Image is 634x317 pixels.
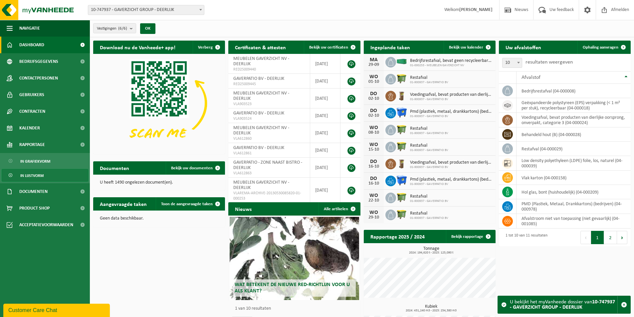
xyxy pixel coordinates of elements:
img: Download de VHEPlus App [93,54,225,153]
span: Restafval [410,194,448,199]
span: Rapportage [19,136,45,153]
p: Geen data beschikbaar. [100,216,218,221]
span: RED25009445 [233,81,305,87]
span: Kalender [19,120,40,136]
span: 10 [502,58,522,68]
button: 2 [604,231,617,244]
a: Bekijk uw kalender [444,41,495,54]
span: VLA612863 [233,171,305,176]
span: Vestigingen [97,24,127,34]
div: 15-10 [367,147,380,152]
span: 2024: 194,620 t - 2025: 125,090 t [367,251,496,254]
strong: [PERSON_NAME] [459,7,493,12]
h2: Uw afvalstoffen [499,41,548,54]
div: WO [367,193,380,198]
span: Pmd (plastiek, metaal, drankkartons) (bedrijven) [410,177,492,182]
span: GAVERPATIO BV - DEERLIJK [233,145,284,150]
span: Product Shop [19,200,50,217]
a: Bekijk uw certificaten [304,41,360,54]
div: 29-09 [367,63,380,67]
td: voedingsafval, bevat producten van dierlijke oorsprong, onverpakt, categorie 3 (04-000024) [517,113,631,127]
div: DO [367,159,380,164]
span: 01-900937 - GAVERPATIO BV [410,148,448,152]
button: OK [140,23,155,34]
span: 01-900937 - GAVERPATIO BV [410,199,448,203]
p: U heeft 1490 ongelezen document(en). [100,180,218,185]
span: Gebruikers [19,86,44,103]
span: 01-900937 - GAVERPATIO BV [410,114,492,118]
img: WB-1100-HPE-GN-51 [396,209,407,220]
td: bedrijfsrestafval (04-000008) [517,84,631,98]
td: geëxpandeerde polystyreen (EPS) verpakking (< 1 m² per stuk), recycleerbaar (04-000018) [517,98,631,113]
div: 16-10 [367,181,380,186]
td: hol glas, bont (huishoudelijk) (04-000209) [517,185,631,199]
td: afvalstroom niet van toepassing (niet gevaarlijk) (04-001085) [517,214,631,229]
span: Afvalstof [522,75,540,80]
div: MA [367,57,380,63]
button: Vestigingen(6/6) [93,23,136,33]
td: low density polyethyleen (LDPE) folie, los, naturel (04-000039) [517,156,631,171]
h2: Certificaten & attesten [228,41,293,54]
td: [DATE] [310,108,340,123]
span: 10-747937 - GAVERZICHT GROUP - DEERLIJK [88,5,204,15]
span: In lijstvorm [20,169,44,182]
span: Voedingsafval, bevat producten van dierlijke oorsprong, onverpakt, categorie 3 [410,92,492,97]
img: WB-1100-HPE-GN-51 [396,124,407,135]
span: Documenten [19,183,48,200]
span: 01-900937 - GAVERPATIO BV [410,80,448,84]
span: Pmd (plastiek, metaal, drankkartons) (bedrijven) [410,109,492,114]
td: [DATE] [310,88,340,108]
img: HK-XC-40-GN-00 [396,59,407,65]
img: WB-0140-HPE-BN-01 [396,158,407,169]
span: 01-900937 - GAVERPATIO BV [410,165,492,169]
span: Voedingsafval, bevat producten van dierlijke oorsprong, onverpakt, categorie 3 [410,160,492,165]
img: WB-1100-HPE-GN-51 [396,192,407,203]
span: MEUBELEN GAVERZICHT NV - DEERLIJK [233,91,289,101]
span: 10 [503,58,522,68]
span: Restafval [410,143,448,148]
a: Ophaling aanvragen [577,41,630,54]
span: VLA903524 [233,116,305,121]
span: 01-000253 - MEUBELEN GAVERZICHT NV [410,64,492,68]
span: In grafiekvorm [20,155,50,168]
span: Contracten [19,103,45,120]
span: Ophaling aanvragen [583,45,618,50]
a: Toon de aangevraagde taken [156,197,224,211]
div: 02-10 [367,113,380,118]
h2: Ingeplande taken [364,41,417,54]
td: [DATE] [310,143,340,158]
div: 29-10 [367,215,380,220]
span: Restafval [410,211,448,216]
span: Verberg [198,45,213,50]
a: In lijstvorm [2,169,88,182]
span: Bekijk uw documenten [171,166,213,170]
h2: Download nu de Vanheede+ app! [93,41,182,54]
div: WO [367,142,380,147]
span: VLAREMA-ARCHIVE-20130530085820-01-000253 [233,191,305,201]
img: WB-1100-HPE-BE-01 [396,107,407,118]
button: 1 [591,231,604,244]
span: 01-900937 - GAVERPATIO BV [410,97,492,101]
h2: Aangevraagde taken [93,197,153,210]
span: Bedrijfsrestafval, bevat geen recycleerbare fracties, verbrandbaar na verkleinin... [410,58,492,64]
span: Dashboard [19,37,44,53]
span: RED25009440 [233,67,305,72]
span: MEUBELEN GAVERZICHT NV - DEERLIJK [233,180,289,190]
span: Navigatie [19,20,40,37]
span: MEUBELEN GAVERZICHT NV - DEERLIJK [233,56,289,67]
div: DO [367,176,380,181]
label: resultaten weergeven [526,60,573,65]
td: restafval (04-000029) [517,142,631,156]
span: Toon de aangevraagde taken [161,202,213,206]
span: GAVERPATIO BV - DEERLIJK [233,76,284,81]
div: 16-10 [367,164,380,169]
td: vlak karton (04-000158) [517,171,631,185]
span: Bekijk uw kalender [449,45,483,50]
img: WB-1100-HPE-GN-51 [396,141,407,152]
span: GAVERPATIO BV - DEERLIJK [233,111,284,116]
div: 1 tot 10 van 11 resultaten [502,230,547,245]
button: Previous [580,231,591,244]
div: U bekijkt het myVanheede dossier van [510,296,617,313]
a: Wat betekent de nieuwe RED-richtlijn voor u als klant? [230,217,359,300]
span: VLA612861 [233,151,305,156]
